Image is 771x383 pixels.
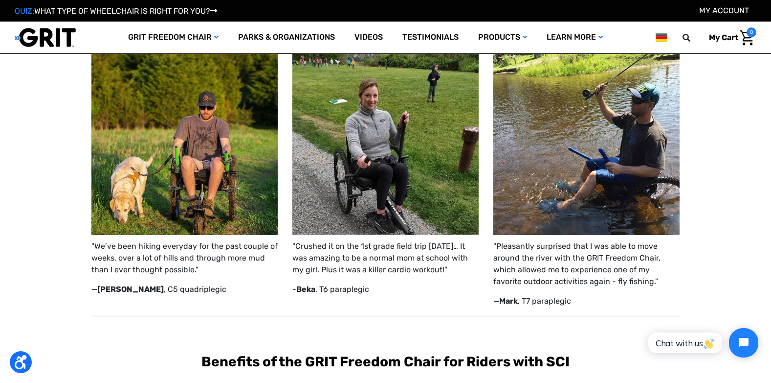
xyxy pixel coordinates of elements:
img: GRIT All-Terrain Wheelchair and Mobility Equipment [15,27,76,48]
input: Search [687,27,702,48]
a: Parks & Organizations [228,22,345,53]
a: Learn More [537,22,613,53]
img: Cart [740,30,754,46]
img: Person holds arm up casting fishing line while sitting in GRIT Freedom Chair all terrain wheelcha... [493,48,680,235]
iframe: Tidio Chat [638,320,767,366]
img: Man propels self in GRIT Freedom Chair all terrain wheelchair through grass area and while walkin... [91,48,278,235]
span: QUIZ: [15,6,34,16]
a: Products [468,22,537,53]
p: — , C5 quadriplegic [91,284,278,295]
img: Adult pushes levers of GRIT Freedom Chair outdoor wheelchair on gravel pathway next to grass area... [292,48,479,235]
strong: [PERSON_NAME] [97,285,164,294]
img: de.png [656,31,667,44]
strong: Beka [296,285,315,294]
a: Videos [345,22,393,53]
a: GRIT Freedom Chair [118,22,228,53]
p: "We’ve been hiking everyday for the past couple of weeks, over a lot of hills and through more mu... [91,240,278,276]
p: - , T6 paraplegic [292,284,479,295]
span: My Cart [709,33,738,42]
p: — , T7 paraplegic [493,295,680,307]
b: Benefits of the GRIT Freedom Chair for Riders with SCI [201,354,570,370]
p: "Pleasantly surprised that I was able to move around the river with the GRIT Freedom Chair, which... [493,240,680,287]
a: Konto [699,6,749,15]
p: "Crushed it on the 1st grade field trip [DATE]… It was amazing to be a normal mom at school with ... [292,240,479,276]
a: Testimonials [393,22,468,53]
a: QUIZ:WHAT TYPE OF WHEELCHAIR IS RIGHT FOR YOU? [15,6,217,16]
span: Phone Number [123,40,176,49]
strong: Mark [499,296,518,306]
span: 0 [747,27,756,37]
a: Warenkorb mit 0 Artikeln [702,27,756,48]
